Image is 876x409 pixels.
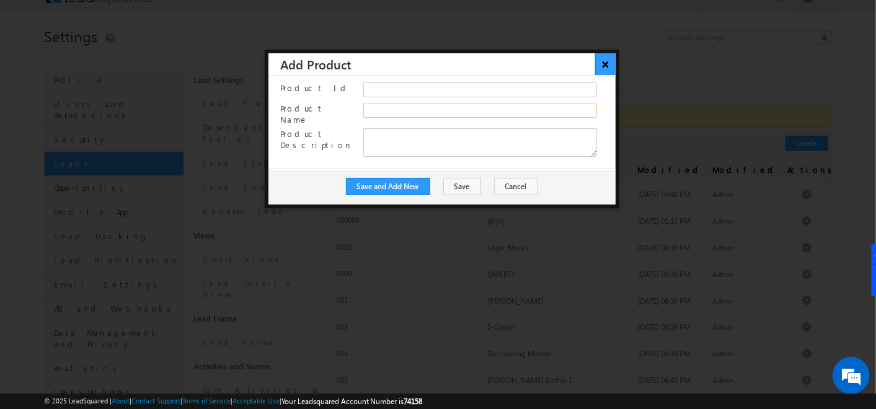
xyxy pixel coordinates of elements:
button: Save and Add New [346,178,430,195]
em: Start Chat [169,319,225,335]
label: Product Name [281,103,355,125]
h3: Add Product [281,53,616,75]
button: × [595,53,616,75]
label: Product Id [281,82,355,94]
label: Product Description [281,128,355,151]
span: © 2025 LeadSquared | | | | | [44,395,423,407]
button: Cancel [494,178,538,195]
a: Contact Support [131,397,180,405]
div: Minimize live chat window [203,6,233,36]
img: d_60004797649_company_0_60004797649 [21,65,52,81]
button: Save [443,178,481,195]
textarea: Type your message and hit 'Enter' [16,115,226,309]
a: Terms of Service [182,397,231,405]
a: About [112,397,130,405]
span: 74158 [404,397,423,406]
div: Chat with us now [64,65,208,81]
span: Your Leadsquared Account Number is [281,397,423,406]
a: Acceptable Use [232,397,280,405]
